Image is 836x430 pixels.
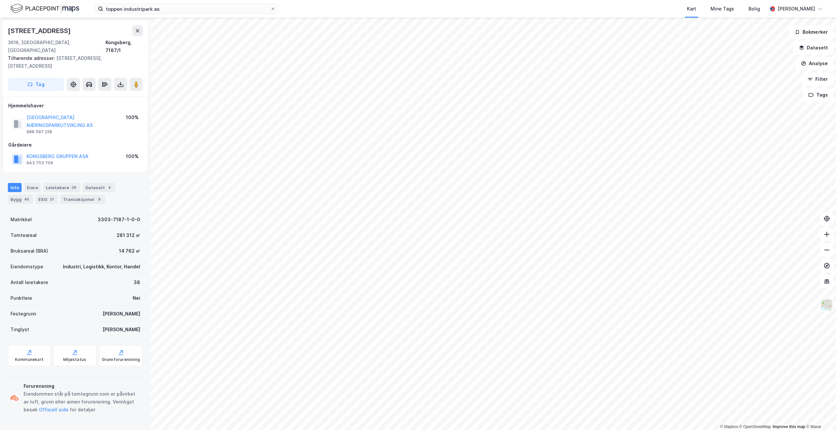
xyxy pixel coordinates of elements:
[103,326,140,333] div: [PERSON_NAME]
[10,263,43,271] div: Eiendomstype
[739,424,771,429] a: OpenStreetMap
[795,57,833,70] button: Analyse
[10,278,48,286] div: Antall leietakere
[133,294,140,302] div: Nei
[821,299,833,311] img: Z
[23,196,30,203] div: 45
[24,183,41,192] div: Eiere
[105,39,143,54] div: Kongsberg, 7187/1
[10,310,36,318] div: Festegrunn
[720,424,738,429] a: Mapbox
[126,114,139,121] div: 100%
[24,390,140,414] div: Eiendommen står på tomtegrunn som er påvirket av luft, grunn eller annen forurensning. Vennligst ...
[711,5,734,13] div: Mine Tags
[8,78,64,91] button: Tag
[10,216,32,224] div: Matrikkel
[48,196,55,203] div: 21
[119,247,140,255] div: 14 762 ㎡
[15,357,44,362] div: Kommunekart
[126,152,139,160] div: 100%
[8,141,142,149] div: Gårdeiere
[83,183,115,192] div: Datasett
[10,231,37,239] div: Tomteareal
[802,73,833,86] button: Filter
[789,26,833,39] button: Bokmerker
[803,399,836,430] div: Kontrollprogram for chat
[27,129,52,134] div: 988 597 228
[24,382,140,390] div: Forurensning
[687,5,696,13] div: Kart
[8,39,105,54] div: 3616, [GEOGRAPHIC_DATA], [GEOGRAPHIC_DATA]
[8,55,56,61] span: Tilhørende adresser:
[60,195,105,204] div: Transaksjoner
[63,357,86,362] div: Miljøstatus
[8,183,22,192] div: Info
[8,54,138,70] div: [STREET_ADDRESS], [STREET_ADDRESS]
[10,3,79,14] img: logo.f888ab2527a4732fd821a326f86c7f29.svg
[98,216,140,224] div: 3303-7187-1-0-0
[10,326,29,333] div: Tinglyst
[103,310,140,318] div: [PERSON_NAME]
[102,357,140,362] div: Grunnforurensning
[793,41,833,54] button: Datasett
[778,5,815,13] div: [PERSON_NAME]
[96,196,103,203] div: 8
[106,184,113,191] div: 4
[803,88,833,101] button: Tags
[10,294,32,302] div: Punktleie
[10,247,48,255] div: Bruksareal (BRA)
[134,278,140,286] div: 38
[8,102,142,110] div: Hjemmelshaver
[8,26,72,36] div: [STREET_ADDRESS]
[773,424,805,429] a: Improve this map
[803,399,836,430] iframe: Chat Widget
[43,183,80,192] div: Leietakere
[27,160,53,166] div: 943 753 709
[36,195,58,204] div: ESG
[8,195,33,204] div: Bygg
[749,5,760,13] div: Bolig
[103,4,270,14] input: Søk på adresse, matrikkel, gårdeiere, leietakere eller personer
[117,231,140,239] div: 281 312 ㎡
[70,184,78,191] div: 38
[63,263,140,271] div: Industri, Logistikk, Kontor, Handel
